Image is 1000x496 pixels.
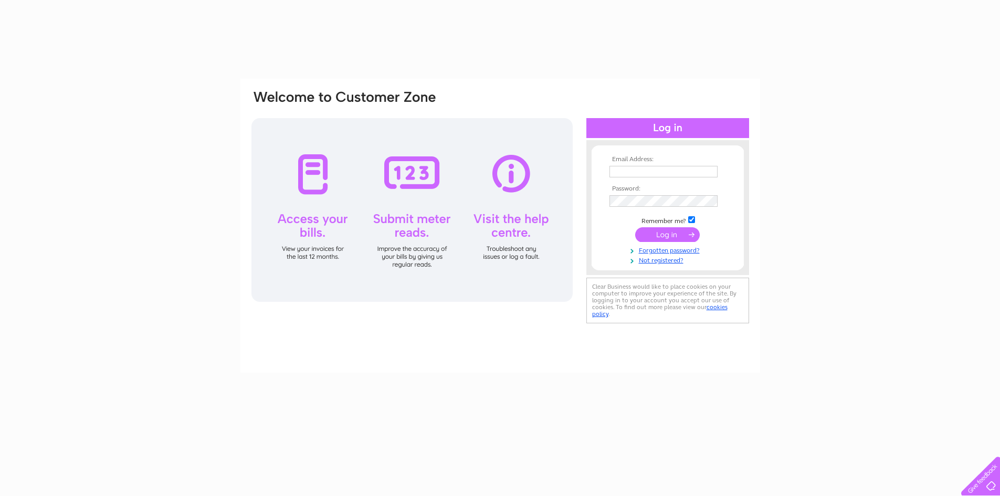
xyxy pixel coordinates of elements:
[607,185,729,193] th: Password:
[592,303,728,318] a: cookies policy
[609,245,729,255] a: Forgotten password?
[607,156,729,163] th: Email Address:
[586,278,749,323] div: Clear Business would like to place cookies on your computer to improve your experience of the sit...
[609,255,729,265] a: Not registered?
[635,227,700,242] input: Submit
[607,215,729,225] td: Remember me?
